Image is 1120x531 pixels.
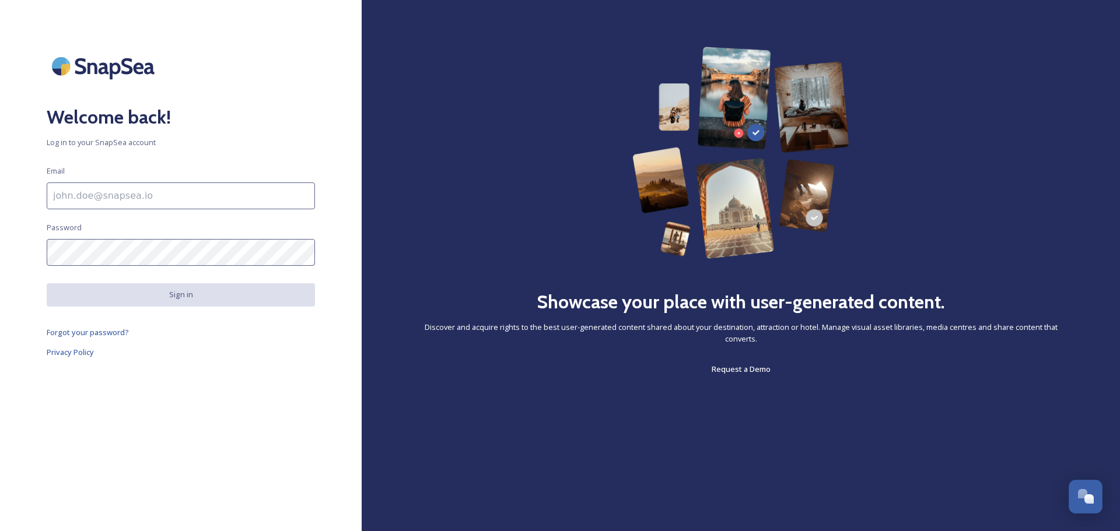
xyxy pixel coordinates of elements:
[47,222,82,233] span: Password
[712,364,771,374] span: Request a Demo
[632,47,849,259] img: 63b42ca75bacad526042e722_Group%20154-p-800.png
[47,345,315,359] a: Privacy Policy
[47,166,65,177] span: Email
[47,327,129,337] span: Forgot your password?
[408,322,1073,344] span: Discover and acquire rights to the best user-generated content shared about your destination, att...
[537,288,945,316] h2: Showcase your place with user-generated content.
[47,283,315,306] button: Sign in
[47,325,315,339] a: Forgot your password?
[47,182,315,209] input: john.doe@snapsea.io
[47,347,94,357] span: Privacy Policy
[47,103,315,131] h2: Welcome back!
[47,47,163,86] img: SnapSea Logo
[712,362,771,376] a: Request a Demo
[1069,480,1102,514] button: Open Chat
[47,137,315,148] span: Log in to your SnapSea account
